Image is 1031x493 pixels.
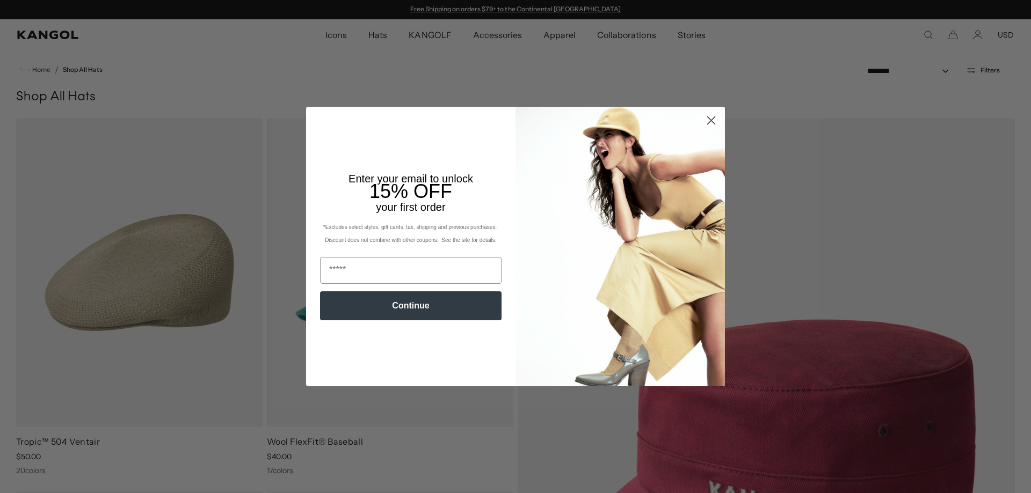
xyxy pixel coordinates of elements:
[348,173,473,185] span: Enter your email to unlock
[369,180,452,202] span: 15% OFF
[702,111,721,130] button: Close dialog
[515,107,725,386] img: 93be19ad-e773-4382-80b9-c9d740c9197f.jpeg
[323,224,498,243] span: *Excludes select styles, gift cards, tax, shipping and previous purchases. Discount does not comb...
[376,201,445,213] span: your first order
[320,257,502,284] input: Email
[320,291,502,320] button: Continue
